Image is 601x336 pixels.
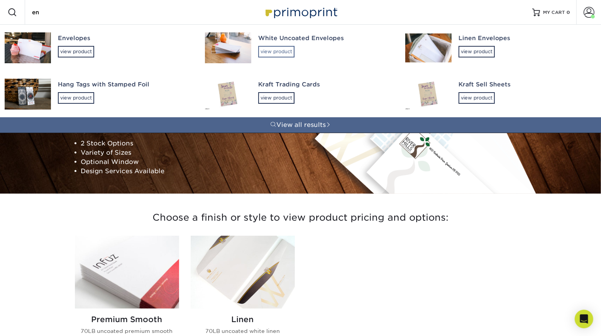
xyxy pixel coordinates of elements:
img: Envelopes [5,32,51,63]
a: Linen Envelopesview product [401,25,601,71]
img: Linen Envelopes [191,236,295,309]
span: MY CART [543,9,565,16]
div: view product [58,46,94,57]
a: Kraft Trading Cardsview product [200,71,401,117]
div: view product [58,92,94,104]
p: Build brand awareness and look professional with custom printed envelopes. Great for mailing lett... [75,108,295,135]
img: Kraft Sell Sheets [405,79,452,110]
input: SEARCH PRODUCTS..... [31,8,107,17]
div: view product [258,92,295,104]
h2: Premium Smooth [81,315,173,324]
img: Envelopes [306,83,539,194]
a: White Uncoated Envelopesview product [200,25,401,71]
li: Optional Window [81,157,295,166]
div: Kraft Sell Sheets [459,80,592,89]
div: White Uncoated Envelopes [258,34,391,43]
img: White Uncoated Envelopes [205,32,251,63]
img: Primoprint [262,4,339,20]
img: Premium Smooth Envelopes [75,236,179,309]
div: view product [459,92,495,104]
li: Design Services Available [81,166,295,176]
div: Linen Envelopes [459,34,592,43]
div: Hang Tags with Stamped Foil [58,80,191,89]
div: Open Intercom Messenger [575,310,593,328]
div: Kraft Trading Cards [258,80,391,89]
h2: Linen [197,315,289,324]
img: Hang Tags with Stamped Foil [5,79,51,110]
li: Variety of Sizes [81,148,295,157]
div: view product [459,46,495,57]
div: view product [258,46,295,57]
a: Kraft Sell Sheetsview product [401,71,601,117]
h3: Choose a finish or style to view product pricing and options: [75,203,527,233]
span: 0 [567,10,570,15]
div: Envelopes [58,34,191,43]
img: Linen Envelopes [405,34,452,62]
li: 2 Stock Options [81,138,295,148]
img: Kraft Trading Cards [205,79,251,110]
